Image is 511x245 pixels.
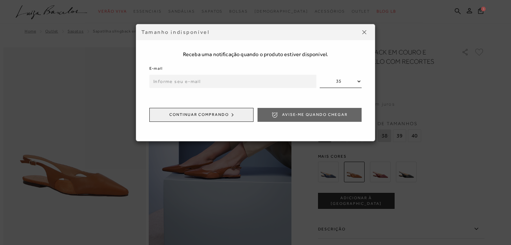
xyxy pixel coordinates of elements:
[149,108,254,122] button: Continuar comprando
[149,65,163,72] label: E-mail
[282,112,348,118] span: Avise-me quando chegar
[257,108,362,122] button: Avise-me quando chegar
[149,51,362,58] span: Receba uma notificação quando o produto estiver disponível.
[141,29,359,36] div: Tamanho indisponível
[149,75,316,88] input: Informe seu e-mail
[362,30,366,34] img: icon-close.png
